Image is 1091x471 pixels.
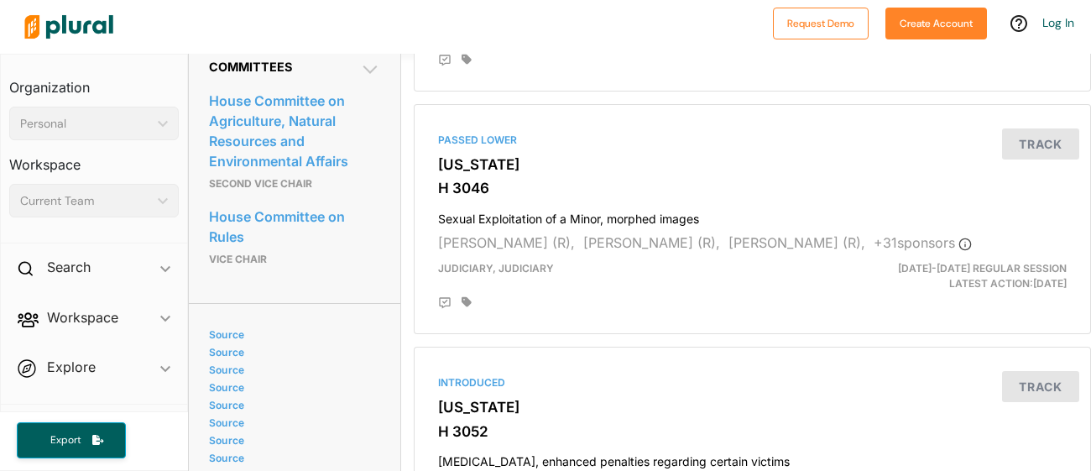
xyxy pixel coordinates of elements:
a: House Committee on Agriculture, Natural Resources and Environmental Affairs [209,88,380,174]
a: Source [209,364,375,376]
a: Source [209,346,375,358]
a: Create Account [885,13,987,31]
span: [PERSON_NAME] (R), [728,234,865,251]
span: Committees [209,60,292,74]
button: Export [17,422,126,458]
span: [PERSON_NAME] (R), [438,234,575,251]
button: Request Demo [773,8,869,39]
div: Personal [20,115,151,133]
div: Passed Lower [438,133,1067,148]
h3: [US_STATE] [438,156,1067,173]
h2: Search [47,258,91,276]
a: Source [209,328,375,341]
span: [DATE]-[DATE] Regular Session [898,262,1067,275]
a: House Committee on Rules [209,204,380,249]
a: Log In [1042,15,1074,30]
a: Source [209,452,375,464]
div: Add Position Statement [438,296,452,310]
h4: [MEDICAL_DATA], enhanced penalties regarding certain victims [438,447,1067,469]
button: Track [1002,128,1079,160]
a: Source [209,434,375,447]
p: Vice Chair [209,249,380,270]
div: Add tags [462,296,472,308]
p: Second Vice Chair [209,174,380,194]
a: Source [209,399,375,411]
h4: Sexual Exploitation of a Minor, morphed images [438,204,1067,227]
button: Track [1002,371,1079,402]
h3: H 3046 [438,180,1067,196]
div: Current Team [20,192,151,210]
div: Add Position Statement [438,54,452,67]
span: + 31 sponsor s [874,234,972,251]
a: Request Demo [773,13,869,31]
h3: [US_STATE] [438,399,1067,416]
span: [PERSON_NAME] (R), [583,234,720,251]
span: Judiciary, Judiciary [438,262,554,275]
a: Source [209,381,375,394]
span: Export [39,433,92,447]
div: Add tags [462,54,472,65]
button: Create Account [885,8,987,39]
div: Introduced [438,375,1067,390]
h3: Workspace [9,140,179,177]
div: Latest Action: [DATE] [861,261,1079,291]
h3: Organization [9,63,179,100]
h3: H 3052 [438,423,1067,440]
a: Source [209,416,375,429]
